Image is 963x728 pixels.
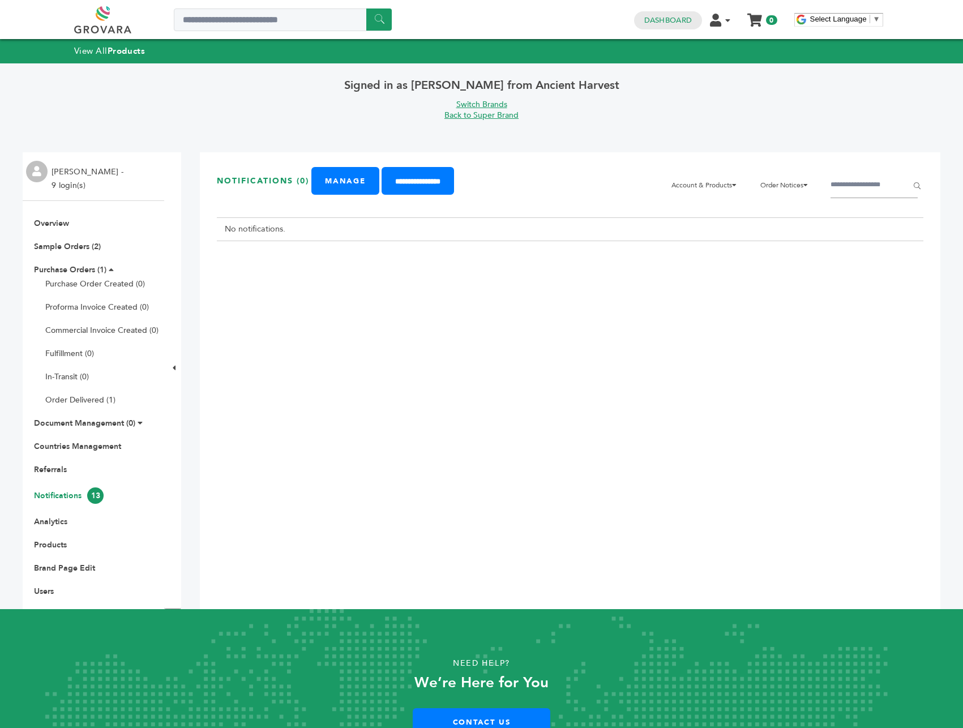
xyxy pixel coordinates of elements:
[444,110,519,121] a: Back to Super Brand
[414,673,549,693] strong: We’re Here for You
[748,10,761,22] a: My Cart
[48,655,915,672] p: Need Help?
[34,418,135,429] a: Document Management (0)
[45,325,159,336] a: Commercial Invoice Created (0)
[34,539,67,550] a: Products
[644,15,692,25] a: Dashboard
[831,173,918,198] input: Filter by keywords
[34,490,104,501] a: Notifications13
[873,15,880,23] span: ▼
[45,371,89,382] a: In-Transit (0)
[45,395,115,405] a: Order Delivered (1)
[74,45,145,57] a: View AllProducts
[217,217,923,241] td: No notifications.
[217,175,309,186] h3: Notifications (0)
[34,241,101,252] a: Sample Orders (2)
[45,348,94,359] a: Fulfillment (0)
[34,264,106,275] a: Purchase Orders (1)
[87,487,104,504] span: 13
[810,15,880,23] a: Select Language​
[26,161,48,182] img: profile.png
[34,218,69,229] a: Overview
[344,78,619,93] span: Signed in as [PERSON_NAME] from Ancient Harvest
[34,441,121,452] a: Countries Management
[456,99,507,110] a: Switch Brands
[311,167,379,195] a: Manage
[755,173,820,198] li: Order Notices
[45,302,149,312] a: Proforma Invoice Created (0)
[174,8,392,31] input: Search a product or brand...
[52,165,126,192] li: [PERSON_NAME] - 9 login(s)
[766,15,777,25] span: 0
[34,516,67,527] a: Analytics
[34,563,95,573] a: Brand Page Edit
[45,279,145,289] a: Purchase Order Created (0)
[870,15,870,23] span: ​
[34,586,54,597] a: Users
[34,464,67,475] a: Referrals
[666,173,749,198] li: Account & Products
[810,15,867,23] span: Select Language
[108,45,145,57] strong: Products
